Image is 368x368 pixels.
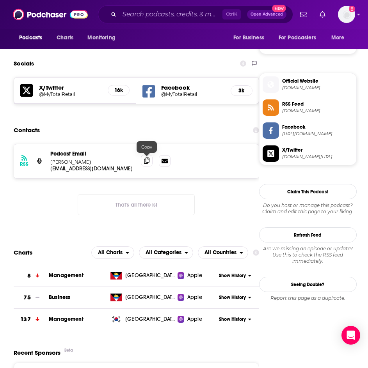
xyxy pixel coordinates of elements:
button: open menu [14,30,52,45]
span: Show History [219,294,246,301]
span: RSS Feed [282,101,353,108]
span: Ctrl K [222,9,241,19]
span: For Podcasters [279,32,316,43]
h3: 137 [20,315,30,324]
h3: RSS [20,161,28,167]
a: [GEOGRAPHIC_DATA], Republic of [107,315,178,323]
a: Apple [178,294,217,301]
button: open menu [139,246,193,259]
p: [PERSON_NAME] [50,159,135,165]
div: Search podcasts, credits, & more... [98,5,293,23]
button: open menu [91,246,134,259]
button: Show History [217,294,254,301]
button: open menu [228,30,274,45]
a: [GEOGRAPHIC_DATA] [107,294,178,301]
a: Apple [178,272,217,280]
div: Copy [137,141,157,153]
span: twitter.com/MyTotalRetail [282,154,353,160]
a: Show notifications dropdown [297,8,310,21]
a: RSS Feed[DOMAIN_NAME] [263,99,353,116]
img: User Profile [338,6,355,23]
h5: @MyTotalRetail [39,91,95,97]
a: Seeing Double? [259,277,357,292]
a: 137 [14,309,49,330]
span: Korea, Republic of [125,315,176,323]
h5: X/Twitter [39,84,101,91]
div: Claim and edit this page to your liking. [259,202,357,215]
button: Claim This Podcast [259,184,357,199]
button: open menu [198,246,248,259]
span: For Business [233,32,264,43]
button: open menu [82,30,125,45]
span: All Categories [146,250,181,255]
input: Search podcasts, credits, & more... [119,8,222,21]
span: Logged in as Marketing09 [338,6,355,23]
h2: Contacts [14,123,40,138]
span: Podcasts [19,32,42,43]
button: Show History [217,316,254,323]
span: mytotalretail.com [282,108,353,114]
a: Management [49,316,84,322]
span: Apple [187,315,202,323]
span: Apple [187,294,202,301]
a: Facebook[URL][DOMAIN_NAME] [263,122,353,139]
span: Charts [57,32,73,43]
span: More [331,32,345,43]
h2: Charts [14,249,32,256]
svg: Add a profile image [349,6,355,12]
span: https://www.facebook.com/MyTotalRetail [282,131,353,137]
span: Antigua and Barbuda [125,272,176,280]
div: Open Intercom Messenger [341,326,360,345]
div: Beta [64,348,73,353]
a: 8 [14,265,49,287]
span: Recent Sponsors [14,349,60,356]
span: Apple [187,272,202,280]
h2: Categories [139,246,193,259]
h2: Socials [14,56,34,71]
button: Refresh Feed [259,227,357,242]
h2: Platforms [91,246,134,259]
button: Nothing here. [78,194,195,215]
span: Show History [219,316,246,323]
a: Business [49,294,70,301]
span: X/Twitter [282,147,353,154]
div: Are we missing an episode or update? Use this to check the RSS feed immediately. [259,246,357,264]
h5: Facebook [161,84,224,91]
a: X/Twitter[DOMAIN_NAME][URL] [263,145,353,162]
h3: 75 [23,293,30,302]
a: @MyTotalRetail [161,91,224,97]
h3: 8 [27,271,31,280]
p: [EMAIL_ADDRESS][DOMAIN_NAME] [50,165,135,172]
span: Official Website [282,78,353,85]
h2: Countries [198,246,248,259]
a: Official Website[DOMAIN_NAME] [263,76,353,93]
span: All Countries [204,250,236,255]
span: Monitoring [87,32,115,43]
h5: 3k [237,87,246,94]
a: @MyTotalRetail [39,91,101,97]
span: All Charts [98,250,123,255]
a: Management [49,272,84,279]
button: Show History [217,272,254,279]
span: New [272,5,286,12]
span: Do you host or manage this podcast? [259,202,357,209]
button: Open AdvancedNew [247,10,286,19]
p: Podcast Email [50,150,135,157]
a: 75 [14,287,49,308]
span: Facebook [282,124,353,131]
a: Show notifications dropdown [316,8,329,21]
span: Open Advanced [251,12,283,16]
a: [GEOGRAPHIC_DATA] [107,272,178,280]
button: Show profile menu [338,6,355,23]
img: Podchaser - Follow, Share and Rate Podcasts [13,7,88,22]
a: Charts [52,30,78,45]
h5: 16k [114,87,123,94]
h5: @MyTotalRetail [161,91,217,97]
a: Apple [178,315,217,323]
span: Antigua and Barbuda [125,294,176,301]
button: open menu [326,30,354,45]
